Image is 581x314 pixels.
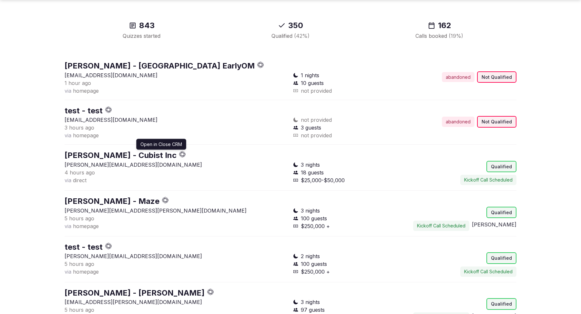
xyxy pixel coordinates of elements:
[65,169,95,176] span: 4 hours ago
[65,196,159,206] a: [PERSON_NAME] - Maze
[293,222,402,230] div: $250,000 +
[442,117,474,127] div: abandoned
[65,242,103,252] a: test - test
[73,223,99,229] span: homepage
[65,268,71,275] span: via
[301,215,327,222] span: 100 guests
[294,33,310,39] span: ( 42 %)
[65,124,94,131] button: 3 hours ago
[301,161,320,169] span: 3 nights
[293,176,402,184] div: $25,000-$50,000
[65,177,71,183] span: via
[65,161,288,169] p: [PERSON_NAME][EMAIL_ADDRESS][DOMAIN_NAME]
[477,116,516,128] div: Not Qualified
[224,32,357,40] div: Qualified
[65,288,205,298] button: [PERSON_NAME] - [PERSON_NAME]
[301,260,327,268] span: 100 guests
[460,175,516,185] button: Kickoff Call Scheduled
[486,298,516,310] div: Qualified
[65,306,94,314] button: 5 hours ago
[73,268,99,275] span: homepage
[224,20,357,31] div: 350
[301,71,319,79] span: 1 nights
[65,80,91,86] span: 1 hour ago
[65,207,288,215] p: [PERSON_NAME][EMAIL_ADDRESS][PERSON_NAME][DOMAIN_NAME]
[65,150,177,161] button: [PERSON_NAME] - Cubist Inc
[486,161,516,173] div: Qualified
[301,306,325,314] span: 97 guests
[301,124,321,131] span: 3 guests
[293,268,402,276] div: $250,000 +
[65,169,95,176] button: 4 hours ago
[65,215,94,222] button: 5 hours ago
[65,242,103,253] button: test - test
[65,79,91,87] button: 1 hour ago
[65,223,71,229] span: via
[65,105,103,116] button: test - test
[140,141,182,148] p: Open in Close CRM
[486,207,516,218] div: Qualified
[65,88,71,94] span: via
[486,252,516,264] div: Qualified
[293,87,402,95] div: not provided
[65,260,94,268] button: 5 hours ago
[65,132,71,139] span: via
[477,71,516,83] div: Not Qualified
[73,88,99,94] span: homepage
[75,20,208,31] div: 843
[65,215,94,222] span: 5 hours ago
[65,71,288,79] p: [EMAIL_ADDRESS][DOMAIN_NAME]
[65,298,288,306] p: [EMAIL_ADDRESS][PERSON_NAME][DOMAIN_NAME]
[449,33,463,39] span: ( 19 %)
[373,20,506,31] div: 162
[65,60,255,71] button: [PERSON_NAME] - [GEOGRAPHIC_DATA] EarlyOM
[65,196,159,207] button: [PERSON_NAME] - Maze
[301,207,320,215] span: 3 nights
[65,61,255,70] a: [PERSON_NAME] - [GEOGRAPHIC_DATA] EarlyOM
[73,177,87,183] span: direct
[65,151,177,160] a: [PERSON_NAME] - Cubist Inc
[373,32,506,40] div: Calls booked
[65,106,103,115] a: test - test
[301,116,332,124] span: not provided
[460,267,516,277] button: Kickoff Call Scheduled
[413,221,469,231] button: Kickoff Call Scheduled
[73,132,99,139] span: homepage
[65,252,288,260] p: [PERSON_NAME][EMAIL_ADDRESS][DOMAIN_NAME]
[301,79,324,87] span: 10 guests
[65,116,288,124] p: [EMAIL_ADDRESS][DOMAIN_NAME]
[301,169,324,176] span: 18 guests
[293,131,402,139] div: not provided
[442,72,474,82] div: abandoned
[75,32,208,40] div: Quizzes started
[472,221,516,228] button: [PERSON_NAME]
[301,252,320,260] span: 2 nights
[65,288,205,298] a: [PERSON_NAME] - [PERSON_NAME]
[301,298,320,306] span: 3 nights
